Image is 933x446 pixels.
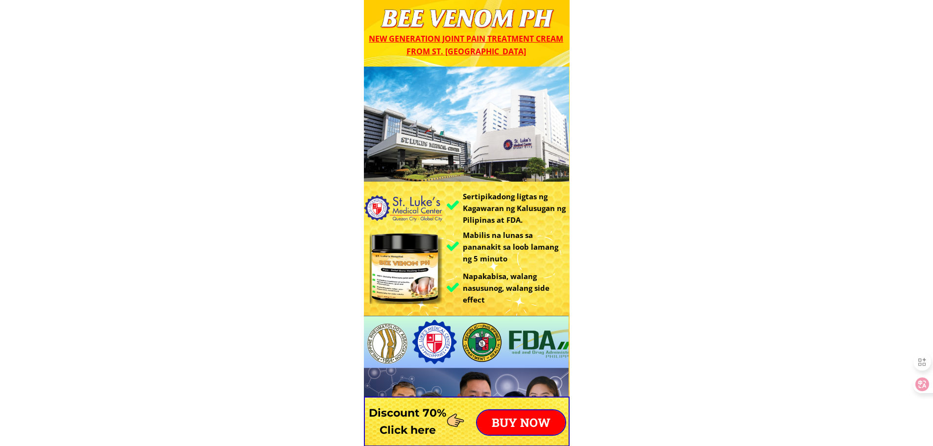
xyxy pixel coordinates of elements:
h3: Mabilis na lunas sa pananakit sa loob lamang ng 5 minuto [463,229,567,264]
h3: Discount 70% Click here [364,404,452,439]
span: New generation joint pain treatment cream from St. [GEOGRAPHIC_DATA] [369,33,563,57]
p: BUY NOW [477,410,565,435]
h3: Napakabisa, walang nasusunog, walang side effect [463,270,569,305]
h3: Sertipikadong ligtas ng Kagawaran ng Kalusugan ng Pilipinas at FDA. [463,190,572,226]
